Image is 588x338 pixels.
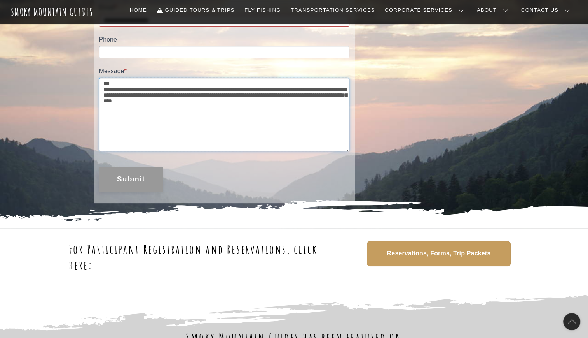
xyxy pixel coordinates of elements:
a: Home [127,2,150,18]
a: Smoky Mountain Guides [11,5,93,18]
a: Transportation Services [288,2,378,18]
button: Submit [99,167,163,192]
a: Guided Tours & Trips [154,2,238,18]
a: About [474,2,514,18]
label: Message [99,66,349,77]
h2: For Participant Registration and Reservations, click here: [69,241,344,273]
label: Phone [99,35,349,46]
a: Contact Us [518,2,576,18]
span: Reservations, Forms, Trip Packets [387,250,490,258]
a: Reservations, Forms, Trip Packets [367,241,510,266]
a: Fly Fishing [241,2,284,18]
a: Corporate Services [382,2,470,18]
